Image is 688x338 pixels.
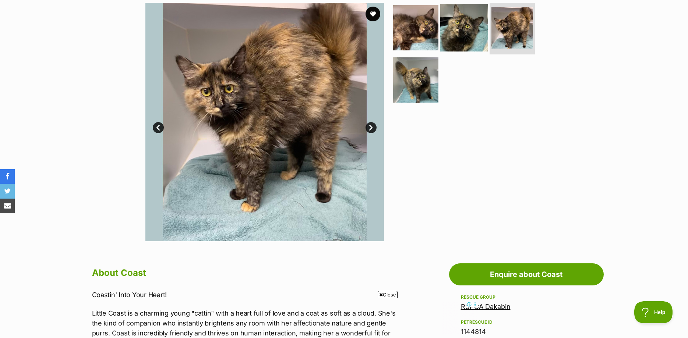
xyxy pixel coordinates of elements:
[92,290,396,300] p: Coastin' Into Your Heart!
[378,291,398,298] span: Close
[210,301,478,334] iframe: Advertisement
[366,7,380,21] button: favourite
[491,7,533,49] img: Photo of Coast
[461,294,592,300] div: Rescue group
[461,303,511,310] a: RSPCA Dakabin
[461,327,592,337] div: 1144814
[393,5,438,50] img: Photo of Coast
[634,301,673,323] iframe: Help Scout Beacon - Open
[366,122,377,133] a: Next
[440,4,488,51] img: Photo of Coast
[449,263,604,285] a: Enquire about Coast
[461,319,592,325] div: PetRescue ID
[153,122,164,133] a: Prev
[92,265,396,281] h2: About Coast
[393,57,438,103] img: Photo of Coast
[145,3,384,241] img: Photo of Coast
